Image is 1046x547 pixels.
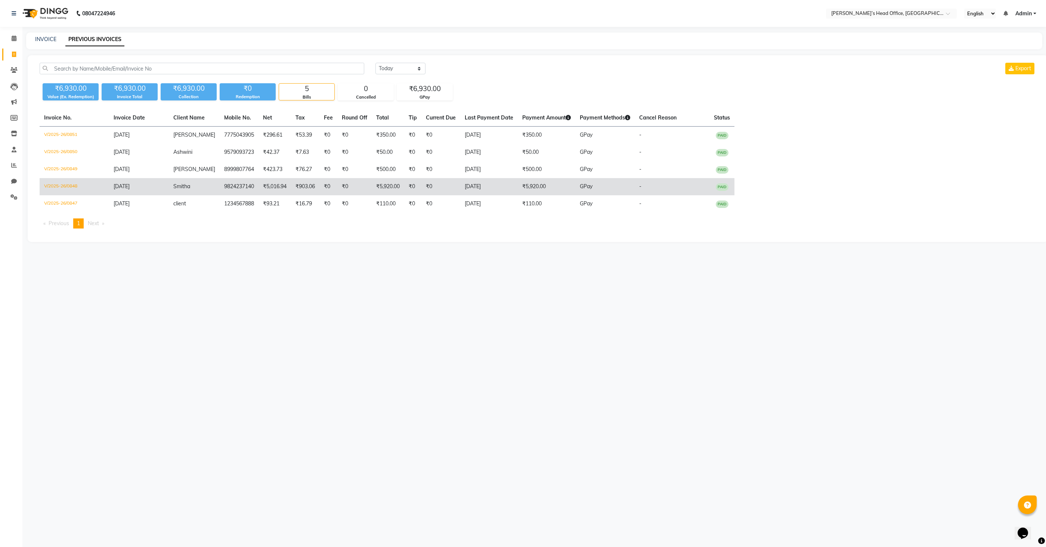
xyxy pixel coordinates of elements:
[49,220,69,227] span: Previous
[259,127,291,144] td: ₹296.61
[518,127,575,144] td: ₹350.00
[114,131,130,138] span: [DATE]
[19,3,70,24] img: logo
[421,161,460,178] td: ₹0
[40,195,109,212] td: V/2025-26/0847
[1015,65,1031,72] span: Export
[173,166,215,173] span: [PERSON_NAME]
[259,161,291,178] td: ₹423.73
[220,178,259,195] td: 9824237140
[421,127,460,144] td: ₹0
[716,201,728,208] span: PAID
[291,144,319,161] td: ₹7.63
[372,178,404,195] td: ₹5,920.00
[291,195,319,212] td: ₹16.79
[409,114,417,121] span: Tip
[114,149,130,155] span: [DATE]
[77,220,80,227] span: 1
[1005,63,1034,74] button: Export
[639,183,641,190] span: -
[319,178,337,195] td: ₹0
[337,161,372,178] td: ₹0
[43,94,99,100] div: Value (Ex. Redemption)
[220,144,259,161] td: 9579093723
[173,200,186,207] span: client
[639,200,641,207] span: -
[580,200,592,207] span: GPay
[40,127,109,144] td: V/2025-26/0851
[580,114,630,121] span: Payment Methods
[397,94,452,100] div: GPay
[102,94,158,100] div: Invoice Total
[580,149,592,155] span: GPay
[460,161,518,178] td: [DATE]
[337,178,372,195] td: ₹0
[114,200,130,207] span: [DATE]
[404,178,421,195] td: ₹0
[295,114,305,121] span: Tax
[291,127,319,144] td: ₹53.39
[518,178,575,195] td: ₹5,920.00
[337,195,372,212] td: ₹0
[114,166,130,173] span: [DATE]
[338,84,393,94] div: 0
[421,144,460,161] td: ₹0
[220,195,259,212] td: 1234567888
[88,220,99,227] span: Next
[421,178,460,195] td: ₹0
[40,218,1036,229] nav: Pagination
[421,195,460,212] td: ₹0
[259,144,291,161] td: ₹42.37
[639,114,677,121] span: Cancel Reason
[220,94,276,100] div: Redemption
[220,83,276,94] div: ₹0
[337,127,372,144] td: ₹0
[337,144,372,161] td: ₹0
[376,114,389,121] span: Total
[40,178,109,195] td: V/2025-26/0848
[580,183,592,190] span: GPay
[102,83,158,94] div: ₹6,930.00
[372,144,404,161] td: ₹50.00
[342,114,367,121] span: Round Off
[220,161,259,178] td: 8999807764
[291,161,319,178] td: ₹76.27
[716,183,728,191] span: PAID
[40,144,109,161] td: V/2025-26/0850
[173,149,192,155] span: Ashwini
[161,94,217,100] div: Collection
[716,132,728,139] span: PAID
[263,114,272,121] span: Net
[319,144,337,161] td: ₹0
[338,94,393,100] div: Cancelled
[404,161,421,178] td: ₹0
[372,161,404,178] td: ₹500.00
[173,183,190,190] span: Smitha
[714,114,730,121] span: Status
[522,114,571,121] span: Payment Amount
[40,63,364,74] input: Search by Name/Mobile/Email/Invoice No
[114,183,130,190] span: [DATE]
[518,144,575,161] td: ₹50.00
[372,127,404,144] td: ₹350.00
[639,131,641,138] span: -
[291,178,319,195] td: ₹903.06
[465,114,513,121] span: Last Payment Date
[324,114,333,121] span: Fee
[460,195,518,212] td: [DATE]
[518,161,575,178] td: ₹500.00
[82,3,115,24] b: 08047224946
[65,33,124,46] a: PREVIOUS INVOICES
[173,131,215,138] span: [PERSON_NAME]
[404,195,421,212] td: ₹0
[716,149,728,156] span: PAID
[259,195,291,212] td: ₹93.21
[404,127,421,144] td: ₹0
[161,83,217,94] div: ₹6,930.00
[460,178,518,195] td: [DATE]
[259,178,291,195] td: ₹5,016.94
[114,114,145,121] span: Invoice Date
[639,166,641,173] span: -
[279,94,334,100] div: Bills
[220,127,259,144] td: 7775043905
